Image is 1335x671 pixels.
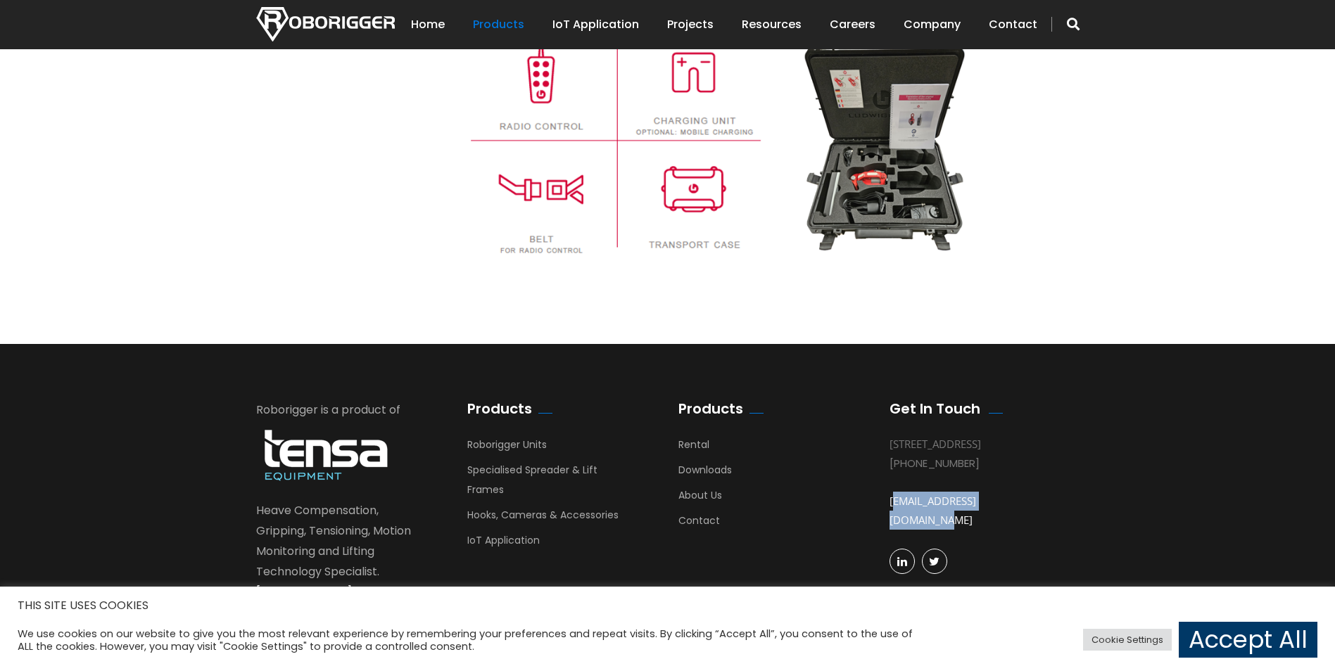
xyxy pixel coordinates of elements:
[890,549,915,574] a: linkedin
[904,3,961,46] a: Company
[18,627,928,653] div: We use cookies on our website to give you the most relevant experience by remembering your prefer...
[256,584,352,600] a: [DOMAIN_NAME]
[473,3,524,46] a: Products
[1083,629,1172,651] a: Cookie Settings
[922,549,947,574] a: Twitter
[830,3,875,46] a: Careers
[1179,622,1317,658] a: Accept All
[742,3,802,46] a: Resources
[678,400,743,417] h2: Products
[256,400,425,603] div: Roborigger is a product of Heave Compensation, Gripping, Tensioning, Motion Monitoring and Liftin...
[678,513,720,535] a: Contact
[552,3,639,46] a: IoT Application
[890,400,980,417] h2: Get In Touch
[667,3,714,46] a: Projects
[989,3,1037,46] a: Contact
[467,437,547,459] a: Roborigger Units
[256,7,395,41] img: Nortech
[678,488,722,509] a: About Us
[411,3,445,46] a: Home
[890,494,976,527] a: [EMAIL_ADDRESS][DOMAIN_NAME]
[467,533,540,554] a: IoT Application
[678,463,732,484] a: Downloads
[678,437,709,459] a: Rental
[467,463,597,504] a: Specialised Spreader & Lift Frames
[467,508,619,529] a: Hooks, Cameras & Accessories
[890,454,1058,473] div: [PHONE_NUMBER]
[18,596,1317,615] h5: THIS SITE USES COOKIES
[467,400,532,417] h2: Products
[890,435,1058,454] div: [STREET_ADDRESS]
